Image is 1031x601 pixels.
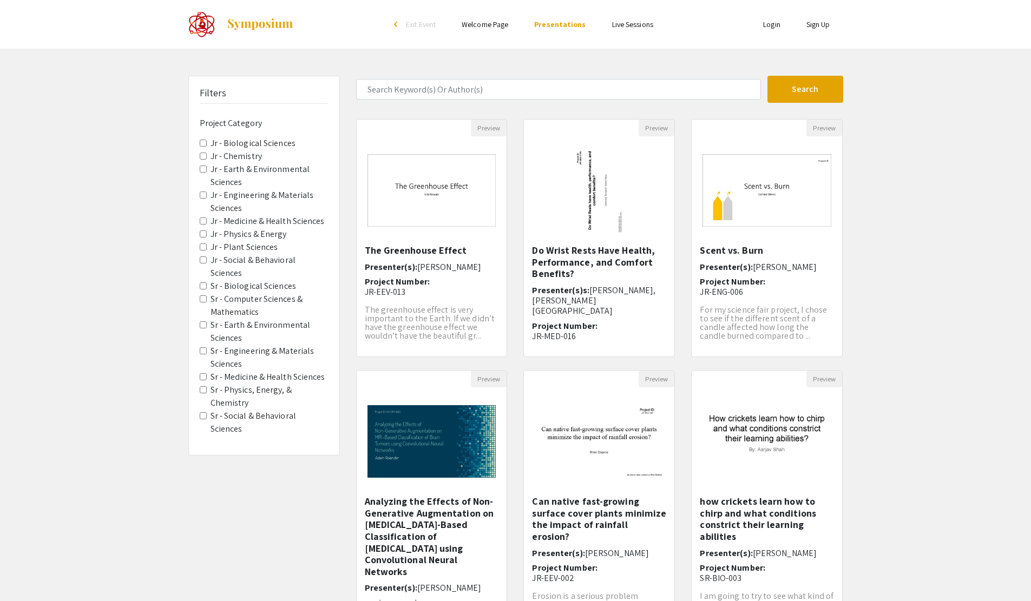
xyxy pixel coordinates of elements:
[763,19,780,29] a: Login
[211,371,325,384] label: Sr - Medicine & Health Sciences
[700,262,834,272] h6: Presenter(s):
[532,573,666,583] p: JR-EEV-002
[211,319,329,345] label: Sr - Earth & Environmental Sciences
[532,285,666,316] h6: Presenter(s)s:
[211,410,329,435] label: Sr - Social & Behavioral Sciences
[200,118,329,128] h6: Project Category
[200,87,227,99] h5: Filters
[417,582,481,593] span: [PERSON_NAME]
[806,371,842,387] button: Preview
[639,120,674,136] button: Preview
[365,496,499,577] h5: Analyzing the Effects of Non-Generative Augmentation on [MEDICAL_DATA]-Based Classification of [M...
[417,261,481,273] span: [PERSON_NAME]
[532,245,666,280] h5: Do Wrist Rests Have Health, Performance, and Comfort Benefits?
[394,21,400,28] div: arrow_back_ios
[356,79,761,100] input: Search Keyword(s) Or Author(s)
[700,287,834,297] p: JR-ENG-006
[211,345,329,371] label: Sr - Engineering & Materials Sciences
[211,150,262,163] label: Jr - Chemistry
[700,245,834,256] h5: Scent vs. Burn
[691,119,843,357] div: Open Presentation <p>Scent vs. Burn</p>
[767,76,843,103] button: Search
[612,19,653,29] a: Live Sessions
[462,19,508,29] a: Welcome Page
[356,119,508,357] div: Open Presentation <p>The Greenhouse Effect</p>
[365,262,499,272] h6: Presenter(s):
[226,18,294,31] img: Symposium by ForagerOne
[211,189,329,215] label: Jr - Engineering & Materials Sciences
[211,254,329,280] label: Jr - Social & Behavioral Sciences
[532,331,666,341] p: JR-MED-016
[806,19,830,29] a: Sign Up
[188,11,294,38] a: The 2022 CoorsTek Denver Metro Regional Science and Engineering Fair
[211,384,329,410] label: Sr - Physics, Energy, & Chemistry
[471,120,507,136] button: Preview
[211,241,278,254] label: Jr - Plant Sciences
[211,215,325,228] label: Jr - Medicine & Health Sciences
[211,163,329,189] label: Jr - Earth & Environmental Sciences
[585,547,649,559] span: [PERSON_NAME]
[692,143,842,237] img: <p>Scent vs. Burn</p>
[365,287,499,297] p: JR-EEV-013
[211,280,296,293] label: Sr - Biological Sciences
[211,293,329,319] label: Sr - Computer Sciences & Mathematics
[523,119,675,357] div: Open Presentation <p>Do Wrist Rests Have Health, Performance, and Comfort Benefits?</p>
[753,547,817,559] span: [PERSON_NAME]
[700,548,834,558] h6: Presenter(s):
[532,548,666,558] h6: Presenter(s):
[806,120,842,136] button: Preview
[639,371,674,387] button: Preview
[532,320,597,332] span: Project Number:
[532,285,655,316] span: [PERSON_NAME], [PERSON_NAME][GEOGRAPHIC_DATA]
[532,496,666,542] h5: Can native fast-growing surface cover plants minimize the impact of rainfall erosion?
[8,552,46,593] iframe: Chat
[357,143,507,237] img: <p>The Greenhouse Effect</p>
[534,19,586,29] a: Presentations
[211,228,287,241] label: Jr - Physics & Energy
[700,306,834,340] p: For my science fair project, I chose to see if the different scent of a candle affected how long ...
[753,261,817,273] span: [PERSON_NAME]
[357,394,507,488] img: <p>Analyzing the Effects of Non-Generative Augmentation on MRI-Based Classification of Brain Tumo...
[700,573,834,583] p: SR-BIO-003
[471,371,507,387] button: Preview
[524,394,674,488] img: <p>Can native fast-growing surface cover plants minimize the impact of rainfall erosion?</p>
[365,583,499,593] h6: Presenter(s):
[555,136,644,245] img: <p>Do Wrist Rests Have Health, Performance, and Comfort Benefits?</p>
[365,245,499,256] h5: The Greenhouse Effect
[188,11,215,38] img: The 2022 CoorsTek Denver Metro Regional Science and Engineering Fair
[365,276,430,287] span: Project Number:
[211,137,295,150] label: Jr - Biological Sciences
[692,394,842,488] img: <p>how crickets learn how to chirp and what conditions constrict their learning abilities</p>
[700,562,765,573] span: Project Number:
[700,276,765,287] span: Project Number:
[532,562,597,573] span: Project Number:
[365,306,499,340] p: The greenhouse effect is very important to the Earth. If we didn’t have the greenhouse effect we ...
[406,19,436,29] span: Exit Event
[700,496,834,542] h5: how crickets learn how to chirp and what conditions constrict their learning abilities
